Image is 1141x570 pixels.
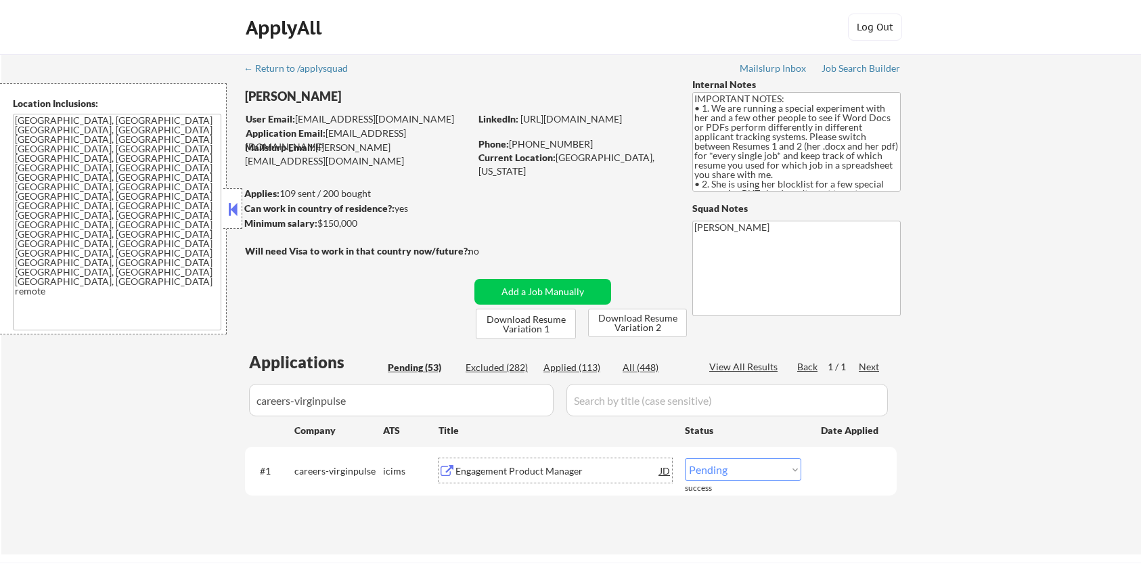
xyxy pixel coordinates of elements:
[244,202,395,214] strong: Can work in country of residence?:
[294,464,383,478] div: careers-virginpulse
[859,360,880,374] div: Next
[822,63,901,76] a: Job Search Builder
[797,360,819,374] div: Back
[848,14,902,41] button: Log Out
[474,279,611,305] button: Add a Job Manually
[13,97,221,110] div: Location Inclusions:
[383,424,439,437] div: ATS
[439,424,672,437] div: Title
[478,138,509,150] strong: Phone:
[246,16,326,39] div: ApplyAll
[588,309,687,337] button: Download Resume Variation 2
[244,202,466,215] div: yes
[246,127,470,153] div: [EMAIL_ADDRESS][DOMAIN_NAME]
[260,464,284,478] div: #1
[294,424,383,437] div: Company
[466,361,533,374] div: Excluded (282)
[244,64,361,73] div: ← Return to /applysquad
[623,361,690,374] div: All (448)
[658,458,672,483] div: JD
[245,141,315,153] strong: Mailslurp Email:
[478,137,670,151] div: [PHONE_NUMBER]
[246,112,470,126] div: [EMAIL_ADDRESS][DOMAIN_NAME]
[245,88,523,105] div: [PERSON_NAME]
[478,151,670,177] div: [GEOGRAPHIC_DATA], [US_STATE]
[685,483,739,494] div: success
[709,360,782,374] div: View All Results
[246,113,295,125] strong: User Email:
[520,113,622,125] a: [URL][DOMAIN_NAME]
[822,64,901,73] div: Job Search Builder
[478,152,556,163] strong: Current Location:
[455,464,660,478] div: Engagement Product Manager
[566,384,888,416] input: Search by title (case sensitive)
[740,63,807,76] a: Mailslurp Inbox
[249,384,554,416] input: Search by company (case sensitive)
[244,63,361,76] a: ← Return to /applysquad
[478,113,518,125] strong: LinkedIn:
[468,244,507,258] div: no
[244,187,470,200] div: 109 sent / 200 bought
[383,464,439,478] div: icims
[244,217,470,230] div: $150,000
[245,141,470,167] div: [PERSON_NAME][EMAIL_ADDRESS][DOMAIN_NAME]
[821,424,880,437] div: Date Applied
[692,78,901,91] div: Internal Notes
[828,360,859,374] div: 1 / 1
[244,188,279,199] strong: Applies:
[740,64,807,73] div: Mailslurp Inbox
[685,418,801,442] div: Status
[692,202,901,215] div: Squad Notes
[244,217,317,229] strong: Minimum salary:
[246,127,326,139] strong: Application Email:
[476,309,576,339] button: Download Resume Variation 1
[249,354,383,370] div: Applications
[388,361,455,374] div: Pending (53)
[543,361,611,374] div: Applied (113)
[245,245,470,257] strong: Will need Visa to work in that country now/future?:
